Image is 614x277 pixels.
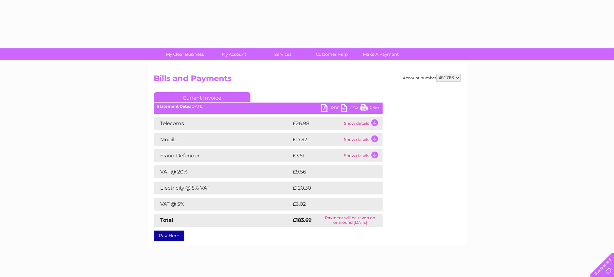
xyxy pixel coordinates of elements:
[318,214,383,227] td: Payment will be taken on or around [DATE]
[154,165,291,178] td: VAT @ 20%
[154,133,291,146] td: Mobile
[154,182,291,194] td: Electricity @ 5% VAT
[342,133,383,146] td: Show details
[341,104,360,114] a: CSV
[207,48,260,60] a: My Account
[291,133,342,146] td: £17.32
[342,149,383,162] td: Show details
[154,92,250,102] a: Current Invoice
[158,48,211,60] a: My Clear Business
[291,165,368,178] td: £9.56
[154,149,291,162] td: Fraud Defender
[291,149,342,162] td: £3.51
[293,217,312,223] strong: £183.69
[256,48,309,60] a: Services
[321,104,341,114] a: PDF
[291,198,367,211] td: £6.02
[157,104,190,109] b: Statement Date:
[342,117,383,130] td: Show details
[291,117,342,130] td: £26.98
[154,104,383,109] div: [DATE]
[160,217,173,223] strong: Total
[354,48,407,60] a: Make A Payment
[154,74,461,86] h2: Bills and Payments
[154,117,291,130] td: Telecoms
[360,104,379,114] a: Print
[403,74,461,82] div: Account number
[154,198,291,211] td: VAT @ 5%
[305,48,358,60] a: Customer Help
[291,182,371,194] td: £120.30
[154,231,184,241] a: Pay Here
